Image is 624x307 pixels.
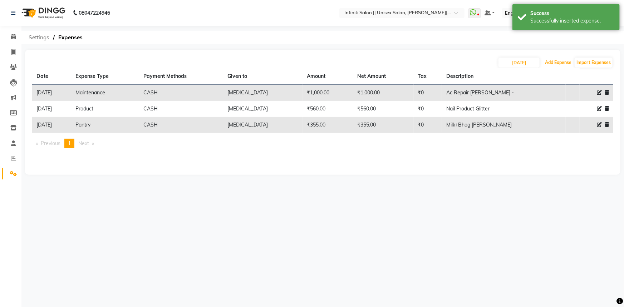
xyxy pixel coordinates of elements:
[79,3,110,23] b: 08047224946
[414,68,442,85] th: Tax
[353,101,414,117] td: ₹560.00
[139,68,223,85] th: Payment Methods
[71,117,139,133] td: Pantry
[498,58,540,68] input: PLACEHOLDER.DATE
[41,140,60,147] span: Previous
[32,117,71,133] td: [DATE]
[223,117,303,133] td: [MEDICAL_DATA]
[223,101,303,117] td: [MEDICAL_DATA]
[575,58,613,68] button: Import Expenses
[223,68,303,85] th: Given to
[139,85,223,101] td: CASH
[414,85,442,101] td: ₹0
[78,140,89,147] span: Next
[303,68,353,85] th: Amount
[530,10,614,17] div: Success
[442,117,566,133] td: Milk+Bhog [PERSON_NAME]
[353,68,414,85] th: Net Amount
[543,58,573,68] button: Add Expense
[18,3,67,23] img: logo
[32,68,71,85] th: Date
[223,85,303,101] td: [MEDICAL_DATA]
[442,68,566,85] th: Description
[32,101,71,117] td: [DATE]
[139,101,223,117] td: CASH
[55,31,86,44] span: Expenses
[414,101,442,117] td: ₹0
[353,117,414,133] td: ₹355.00
[32,139,613,148] nav: Pagination
[71,101,139,117] td: Product
[71,68,139,85] th: Expense Type
[414,117,442,133] td: ₹0
[25,31,53,44] span: Settings
[442,85,566,101] td: Ac Repair [PERSON_NAME] -
[68,140,71,147] span: 1
[71,85,139,101] td: Maintenance
[303,101,353,117] td: ₹560.00
[303,85,353,101] td: ₹1,000.00
[530,17,614,25] div: Successfully inserted expense.
[442,101,566,117] td: Nail Product Glitter
[303,117,353,133] td: ₹355.00
[353,85,414,101] td: ₹1,000.00
[32,85,71,101] td: [DATE]
[139,117,223,133] td: CASH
